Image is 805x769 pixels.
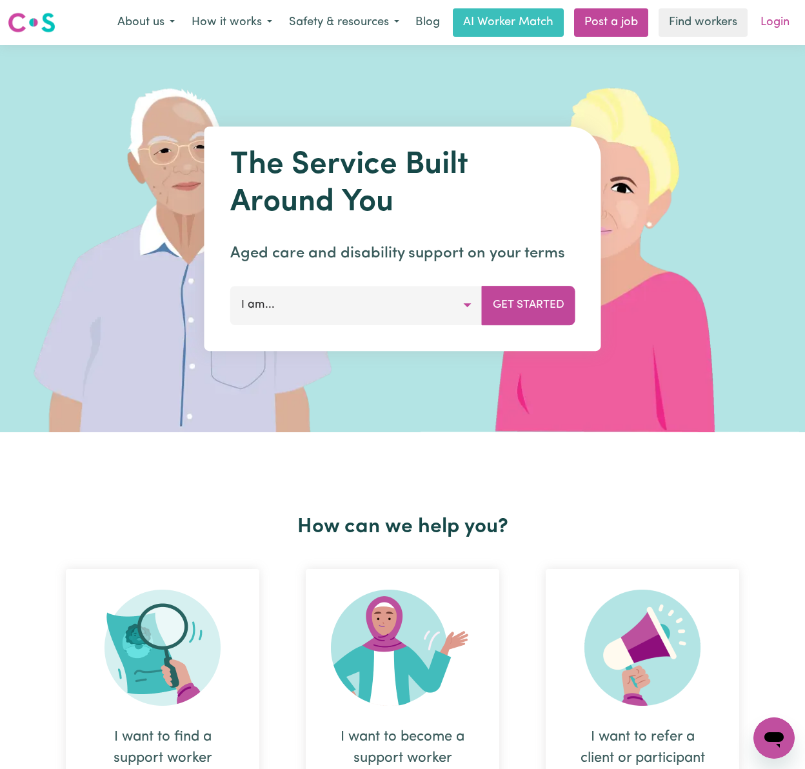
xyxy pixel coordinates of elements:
a: Post a job [574,8,648,37]
img: Search [104,590,221,706]
h2: How can we help you? [43,515,762,539]
a: Find workers [659,8,748,37]
div: I want to find a support worker [97,726,228,769]
a: Blog [408,8,448,37]
iframe: Button to launch messaging window [753,717,795,759]
div: I want to refer a client or participant [577,726,708,769]
h1: The Service Built Around You [230,147,575,221]
button: Safety & resources [281,9,408,36]
img: Careseekers logo [8,11,55,34]
button: I am... [230,286,482,325]
button: How it works [183,9,281,36]
img: Refer [584,590,701,706]
a: AI Worker Match [453,8,564,37]
button: About us [109,9,183,36]
a: Careseekers logo [8,8,55,37]
p: Aged care and disability support on your terms [230,242,575,265]
a: Login [753,8,797,37]
button: Get Started [482,286,575,325]
div: I want to become a support worker [337,726,468,769]
img: Become Worker [331,590,474,706]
